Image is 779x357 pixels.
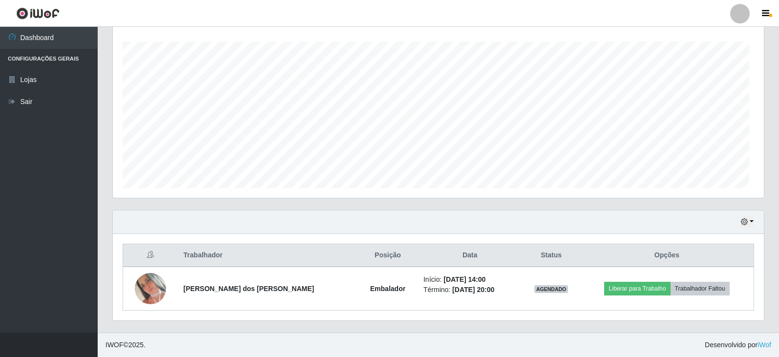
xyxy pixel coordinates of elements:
img: CoreUI Logo [16,7,60,20]
time: [DATE] 20:00 [452,286,494,294]
span: Desenvolvido por [705,340,771,350]
th: Posição [358,244,418,267]
strong: [PERSON_NAME] dos [PERSON_NAME] [184,285,315,293]
th: Status [522,244,580,267]
img: 1754606528213.jpeg [135,273,166,304]
strong: Embalador [370,285,405,293]
button: Trabalhador Faltou [671,282,730,295]
li: Início: [423,274,516,285]
li: Término: [423,285,516,295]
a: iWof [758,341,771,349]
th: Data [418,244,522,267]
button: Liberar para Trabalho [604,282,670,295]
span: © 2025 . [105,340,146,350]
time: [DATE] 14:00 [443,275,485,283]
span: AGENDADO [534,285,568,293]
th: Opções [580,244,754,267]
span: IWOF [105,341,124,349]
th: Trabalhador [178,244,358,267]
